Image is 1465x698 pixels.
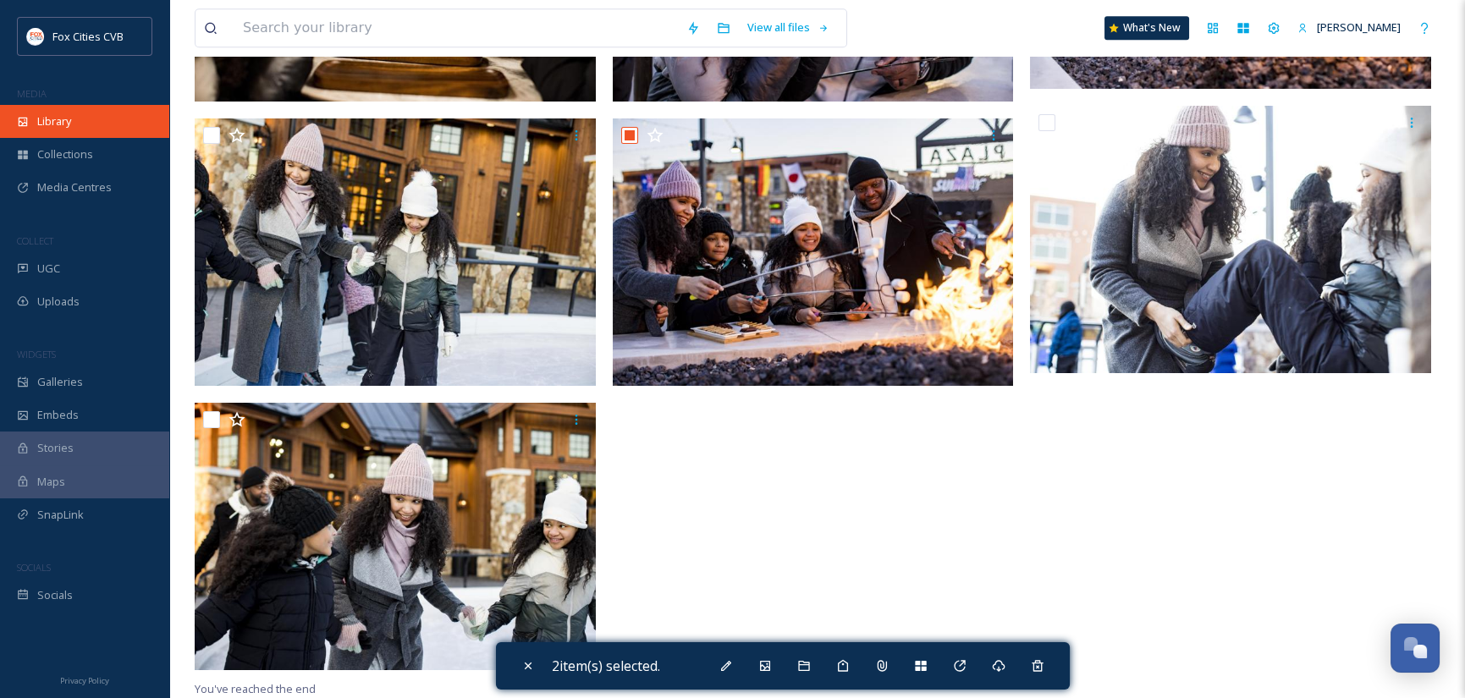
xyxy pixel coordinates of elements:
span: SOCIALS [17,561,51,574]
span: You've reached the end [195,681,316,696]
a: Privacy Policy [60,669,109,690]
span: Uploads [37,294,80,310]
span: Fox Cities CVB [52,29,124,44]
img: Plaza at Gateway Park (17).jpg [195,118,596,386]
span: MEDIA [17,87,47,100]
span: Maps [37,474,65,490]
span: 2 item(s) selected. [552,657,660,675]
span: Collections [37,146,93,162]
span: Media Centres [37,179,112,195]
span: SnapLink [37,507,84,523]
a: [PERSON_NAME] [1289,11,1409,44]
span: Embeds [37,407,79,423]
a: What's New [1104,16,1189,40]
span: UGC [37,261,60,277]
img: Plaza at Gateway Park (18).jpg [195,403,596,670]
span: Library [37,113,71,129]
span: Socials [37,587,73,603]
img: Plaza at Gateway Park (7).jpg [1030,106,1431,373]
span: WIDGETS [17,348,56,360]
span: Galleries [37,374,83,390]
span: [PERSON_NAME] [1317,19,1401,35]
span: COLLECT [17,234,53,247]
input: Search your library [234,9,678,47]
a: View all files [739,11,838,44]
span: Stories [37,440,74,456]
img: images.png [27,28,44,45]
span: Privacy Policy [60,675,109,686]
img: Plaza at Gateway Park (31).jpg [613,118,1014,386]
button: Open Chat [1391,624,1440,673]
